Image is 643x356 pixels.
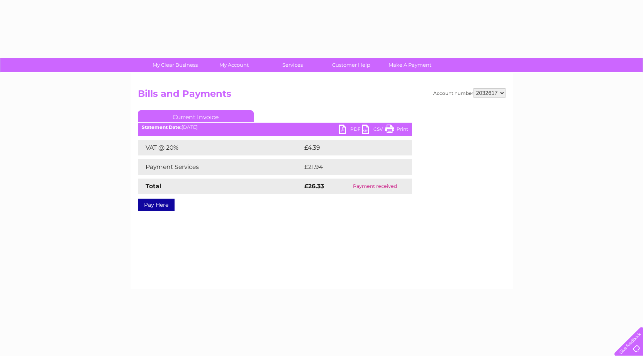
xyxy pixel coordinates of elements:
td: £21.94 [302,159,396,175]
td: £4.39 [302,140,394,155]
a: Make A Payment [378,58,442,72]
a: Services [261,58,324,72]
h2: Bills and Payments [138,88,506,103]
a: Pay Here [138,199,175,211]
a: My Clear Business [143,58,207,72]
a: Current Invoice [138,110,254,122]
a: Print [385,125,408,136]
a: Customer Help [319,58,383,72]
a: CSV [362,125,385,136]
div: Account number [433,88,506,98]
b: Statement Date: [142,124,182,130]
strong: £26.33 [304,182,324,190]
td: Payment Services [138,159,302,175]
a: PDF [339,125,362,136]
div: [DATE] [138,125,412,130]
td: VAT @ 20% [138,140,302,155]
td: Payment received [338,179,412,194]
a: My Account [202,58,266,72]
strong: Total [146,182,161,190]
